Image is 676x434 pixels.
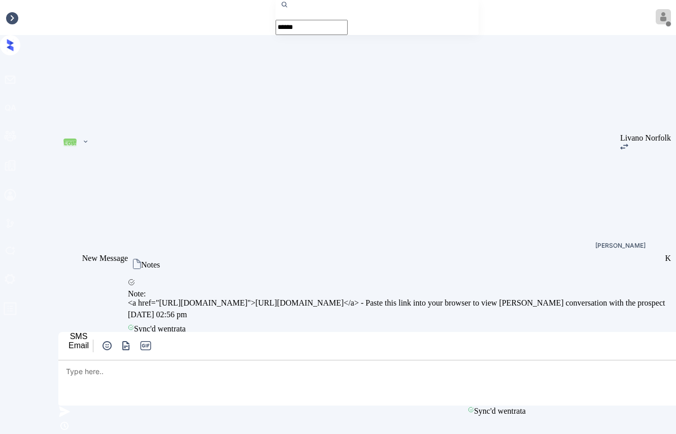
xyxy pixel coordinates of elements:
[5,13,99,22] div: Inbox / [PERSON_NAME] .
[595,243,646,249] div: [PERSON_NAME]
[128,279,135,286] img: icon-zuma
[128,322,665,336] div: Sync'd w entrata
[128,308,665,322] div: [DATE] 02:56 pm
[119,340,133,352] button: icon-zuma
[58,420,71,432] img: icon-zuma
[69,341,89,350] div: Email
[3,302,17,319] span: profile
[100,340,114,352] button: icon-zuma
[620,133,671,143] div: Livano Norfolk
[64,139,76,147] div: Lost
[665,254,671,263] div: K
[58,406,71,418] img: icon-zuma
[101,340,113,352] img: icon-zuma
[128,289,665,298] div: Note:
[82,137,89,146] img: icon-zuma
[128,298,665,308] div: <a href="[URL][DOMAIN_NAME]">[URL][DOMAIN_NAME]</a> - Paste this link into your browser to view [...
[82,254,128,262] span: New Message
[69,332,89,341] div: SMS
[133,259,141,269] img: icon-zuma
[620,144,628,150] img: icon-zuma
[141,260,160,270] div: Notes
[656,9,671,24] img: avatar
[120,340,132,352] img: icon-zuma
